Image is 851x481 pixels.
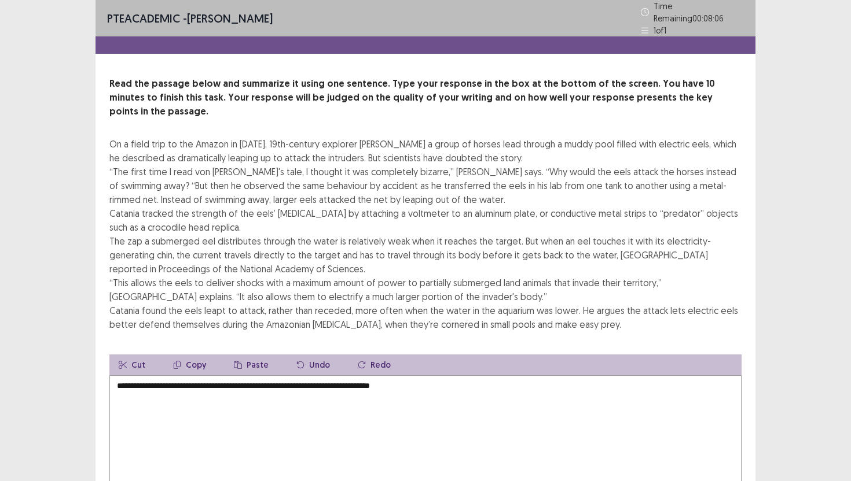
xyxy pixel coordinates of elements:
p: - [PERSON_NAME] [107,10,273,27]
span: PTE academic [107,11,180,25]
button: Redo [349,354,400,375]
p: Read the passage below and summarize it using one sentence. Type your response in the box at the ... [109,77,742,119]
div: On a field trip to the Amazon in [DATE], 19th-century explorer [PERSON_NAME] a group of horses le... [109,137,742,331]
button: Undo [287,354,339,375]
button: Copy [164,354,215,375]
button: Cut [109,354,155,375]
p: 1 of 1 [654,24,666,36]
button: Paste [225,354,278,375]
